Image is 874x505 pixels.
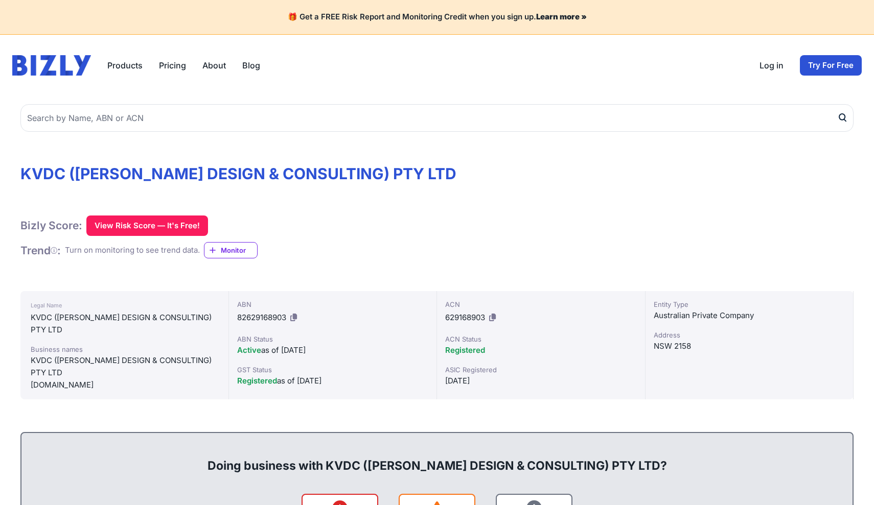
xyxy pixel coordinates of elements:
[159,59,186,71] a: Pricing
[445,299,637,309] div: ACN
[237,334,429,344] div: ABN Status
[20,244,61,257] h1: Trend :
[242,59,260,71] a: Blog
[654,309,845,322] div: Australian Private Company
[237,376,277,386] span: Registered
[31,344,218,354] div: Business names
[445,375,637,387] div: [DATE]
[202,59,226,71] a: About
[445,365,637,375] div: ASIC Registered
[237,344,429,356] div: as of [DATE]
[760,59,784,71] a: Log in
[536,12,587,21] a: Learn more »
[654,330,845,340] div: Address
[107,59,143,71] button: Products
[654,299,845,309] div: Entity Type
[31,299,218,311] div: Legal Name
[20,104,854,132] input: Search by Name, ABN or ACN
[237,375,429,387] div: as of [DATE]
[445,345,485,355] span: Registered
[32,441,842,474] div: Doing business with KVDC ([PERSON_NAME] DESIGN & CONSULTING) PTY LTD?
[20,164,854,183] h1: KVDC ([PERSON_NAME] DESIGN & CONSULTING) PTY LTD
[445,334,637,344] div: ACN Status
[12,12,862,22] h4: 🎁 Get a FREE Risk Report and Monitoring Credit when you sign up.
[237,299,429,309] div: ABN
[65,245,200,256] div: Turn on monitoring to see trend data.
[237,365,429,375] div: GST Status
[31,311,218,336] div: KVDC ([PERSON_NAME] DESIGN & CONSULTING) PTY LTD
[445,312,485,322] span: 629168903
[221,245,257,255] span: Monitor
[31,354,218,379] div: KVDC ([PERSON_NAME] DESIGN & CONSULTING) PTY LTD
[204,242,258,258] a: Monitor
[20,219,82,232] h1: Bizly Score:
[31,379,218,391] div: [DOMAIN_NAME]
[800,55,862,76] a: Try For Free
[86,215,208,236] button: View Risk Score — It's Free!
[237,345,261,355] span: Active
[237,312,286,322] span: 82629168903
[654,340,845,352] div: NSW 2158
